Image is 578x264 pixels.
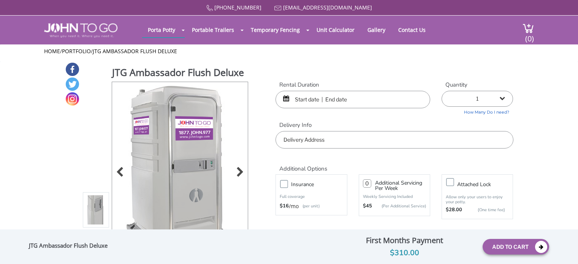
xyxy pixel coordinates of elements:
a: Temporary Fencing [245,22,306,37]
a: [PHONE_NUMBER] [214,4,261,11]
h2: Additional Options [276,156,513,172]
button: Add To Cart [483,239,549,255]
input: 0 [363,179,371,188]
a: Gallery [362,22,391,37]
a: Instagram [66,92,79,106]
label: Rental Duration [276,81,430,89]
p: (Per Additional Service) [372,203,426,209]
a: [EMAIL_ADDRESS][DOMAIN_NAME] [283,4,372,11]
img: Product [122,82,238,261]
input: Delivery Address [276,131,513,149]
img: Call [206,5,213,11]
a: Porta Potty [142,22,181,37]
p: Full coverage [280,193,343,201]
p: Allow only your users to enjoy your potty. [446,194,509,204]
a: Portfolio [62,47,91,55]
label: Quantity [442,81,513,89]
a: Contact Us [393,22,431,37]
a: Twitter [66,77,79,91]
a: Facebook [66,63,79,76]
input: Start date | End date [276,91,430,108]
h3: Insurance [291,180,350,189]
ul: / / [44,47,534,55]
h1: JTG Ambassador Flush Deluxe [112,66,249,81]
p: (per unit) [299,202,320,210]
img: JOHN to go [44,23,117,38]
img: cart a [523,23,534,33]
p: {One time fee} [466,206,505,214]
label: Delivery Info [276,121,513,129]
h3: Attached lock [457,180,516,189]
a: Unit Calculator [311,22,360,37]
div: JTG Ambassador Flush Deluxe [29,242,111,252]
div: /mo [280,202,343,210]
strong: $16 [280,202,289,210]
a: Home [44,47,60,55]
img: Mail [274,6,282,11]
strong: $28.00 [446,206,462,214]
h3: Additional Servicing Per Week [375,180,426,191]
p: Weekly Servicing Included [363,194,426,199]
a: How Many Do I need? [442,107,513,115]
strong: $45 [363,202,372,210]
div: $310.00 [332,247,477,259]
div: First Months Payment [332,234,477,247]
span: (0) [525,27,534,44]
a: JTG Ambassador Flush Deluxe [93,47,177,55]
a: Portable Trailers [186,22,240,37]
